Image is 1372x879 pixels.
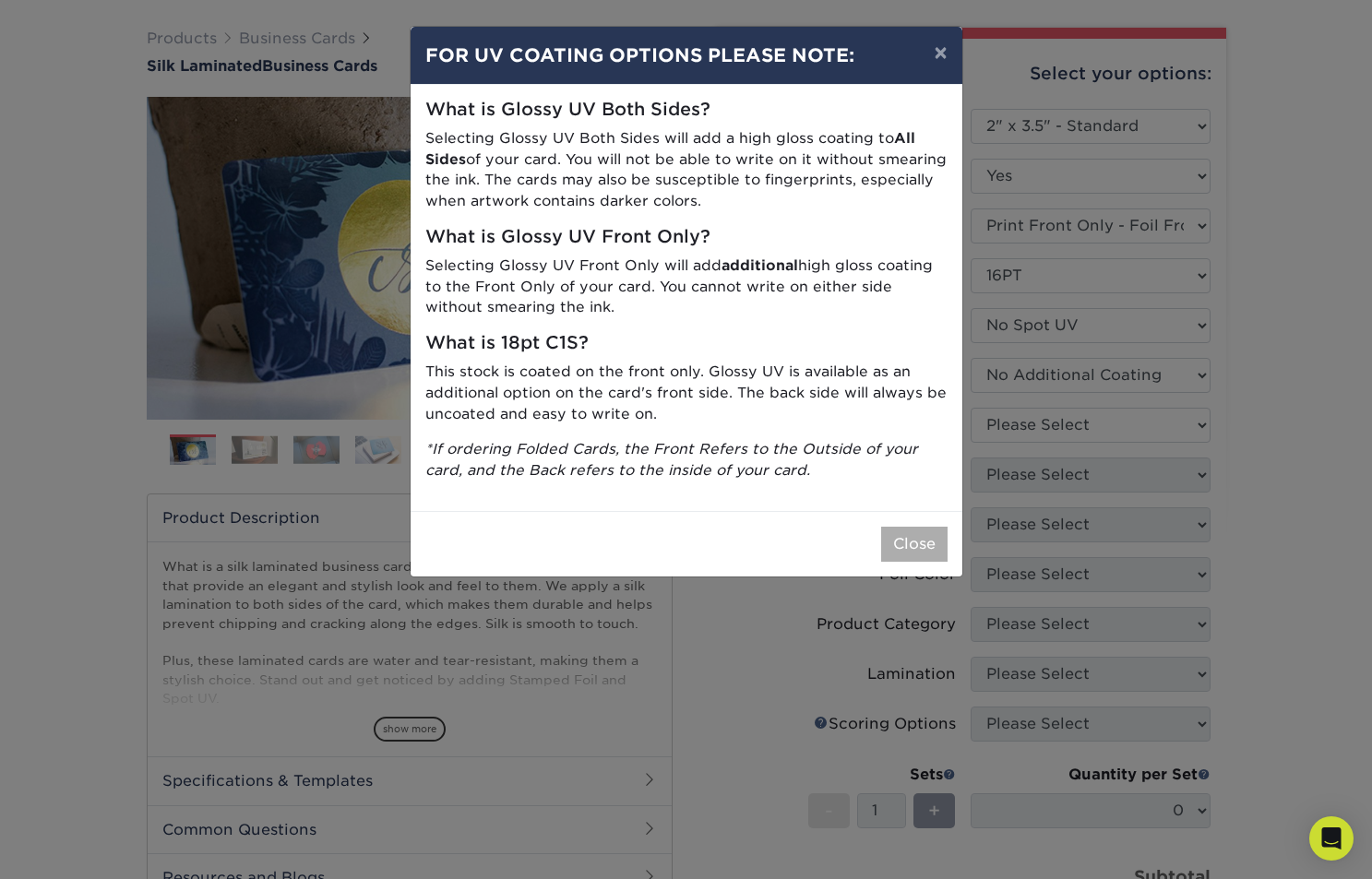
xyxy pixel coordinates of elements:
h5: What is Glossy UV Both Sides? [425,100,948,121]
div: Open Intercom Messenger [1309,816,1354,861]
h4: FOR UV COATING OPTIONS PLEASE NOTE: [425,42,948,69]
button: × [919,27,961,78]
h5: What is 18pt C1S? [425,333,948,354]
h5: What is Glossy UV Front Only? [425,227,948,248]
p: Selecting Glossy UV Both Sides will add a high gloss coating to of your card. You will not be abl... [425,128,948,212]
p: Selecting Glossy UV Front Only will add high gloss coating to the Front Only of your card. You ca... [425,255,948,318]
p: This stock is coated on the front only. Glossy UV is available as an additional option on the car... [425,362,948,424]
strong: All Sides [425,129,915,168]
strong: additional [722,256,798,274]
button: Close [881,527,948,562]
i: *If ordering Folded Cards, the Front Refers to the Outside of your card, and the Back refers to t... [425,440,918,479]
